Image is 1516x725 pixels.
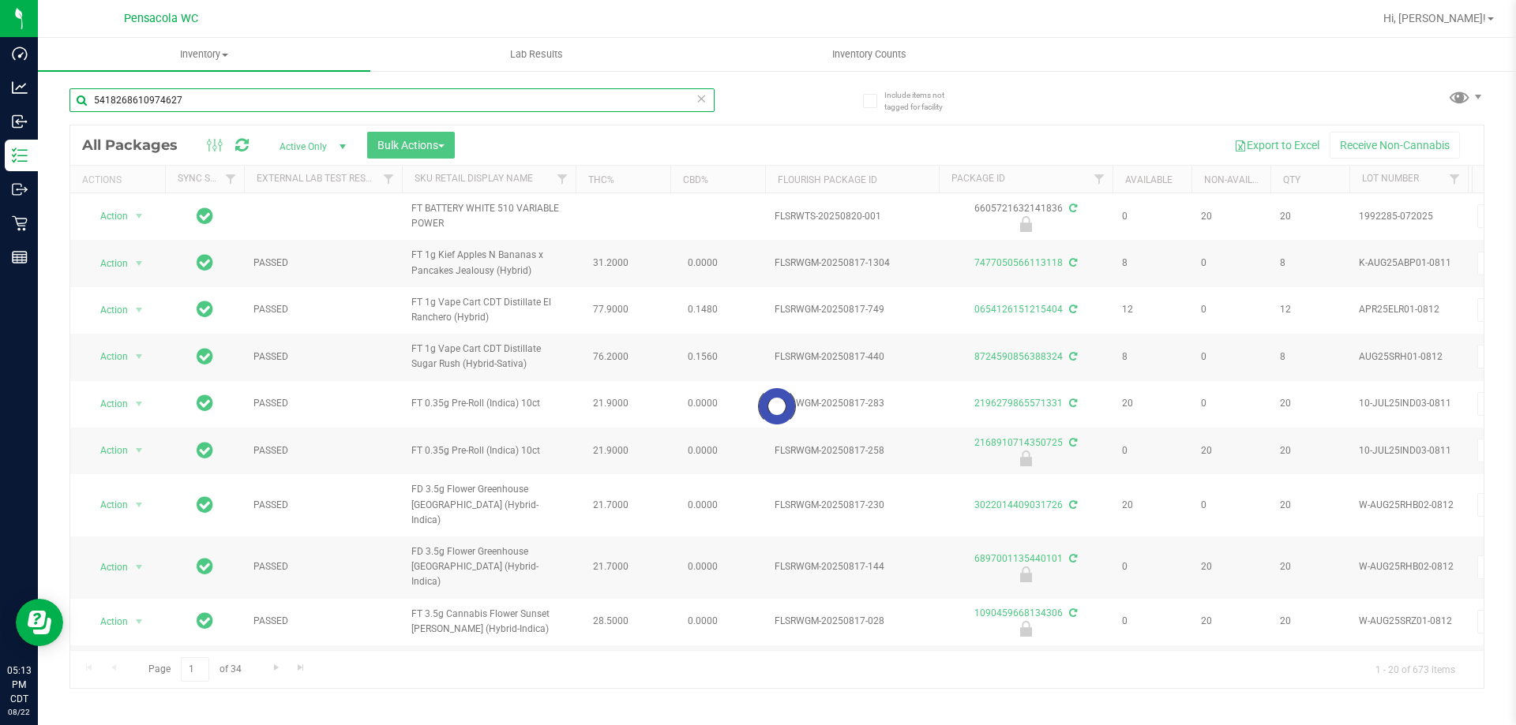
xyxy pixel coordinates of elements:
[38,47,370,62] span: Inventory
[1383,12,1486,24] span: Hi, [PERSON_NAME]!
[124,12,198,25] span: Pensacola WC
[696,88,707,109] span: Clear
[69,88,715,112] input: Search Package ID, Item Name, SKU, Lot or Part Number...
[811,47,928,62] span: Inventory Counts
[12,249,28,265] inline-svg: Reports
[12,181,28,197] inline-svg: Outbound
[12,46,28,62] inline-svg: Dashboard
[12,114,28,129] inline-svg: Inbound
[38,38,370,71] a: Inventory
[703,38,1035,71] a: Inventory Counts
[370,38,703,71] a: Lab Results
[7,706,31,718] p: 08/22
[16,599,63,646] iframe: Resource center
[489,47,584,62] span: Lab Results
[12,80,28,95] inline-svg: Analytics
[12,215,28,231] inline-svg: Retail
[12,148,28,163] inline-svg: Inventory
[7,663,31,706] p: 05:13 PM CDT
[884,89,963,113] span: Include items not tagged for facility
